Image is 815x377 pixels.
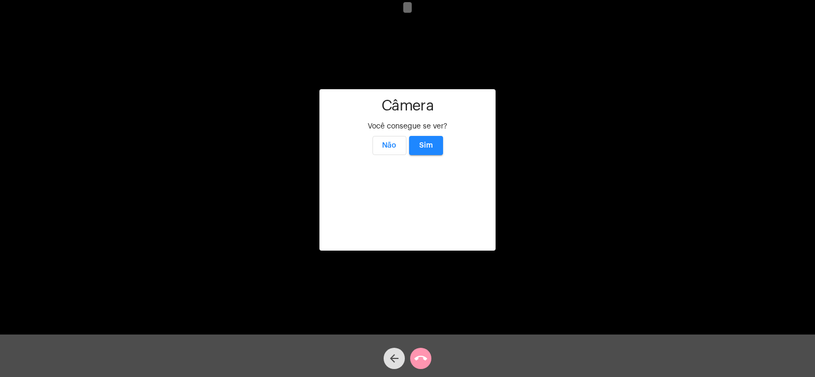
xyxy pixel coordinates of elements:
button: Sim [409,136,443,155]
span: Sim [419,142,433,149]
span: Não [382,142,396,149]
mat-icon: call_end [414,352,427,365]
span: Você consegue se ver? [368,123,447,130]
button: Não [372,136,406,155]
h1: Câmera [328,98,487,114]
mat-icon: arrow_back [388,352,401,365]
